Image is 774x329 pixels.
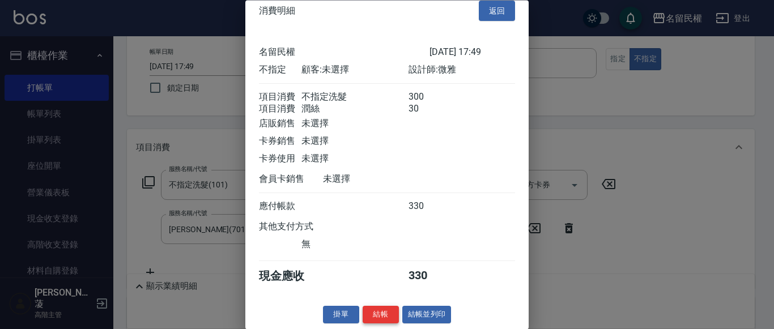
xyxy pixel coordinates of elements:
[259,92,301,104] div: 項目消費
[429,47,515,59] div: [DATE] 17:49
[409,269,451,284] div: 330
[301,153,408,165] div: 未選擇
[301,92,408,104] div: 不指定洗髮
[301,65,408,76] div: 顧客: 未選擇
[402,306,452,324] button: 結帳並列印
[259,5,295,16] span: 消費明細
[409,65,515,76] div: 設計師: 微雅
[259,47,429,59] div: 名留民權
[259,201,301,213] div: 應付帳款
[301,104,408,116] div: 潤絲
[259,136,301,148] div: 卡券銷售
[259,221,345,233] div: 其他支付方式
[259,104,301,116] div: 項目消費
[409,201,451,213] div: 330
[259,65,301,76] div: 不指定
[323,306,359,324] button: 掛單
[363,306,399,324] button: 結帳
[409,92,451,104] div: 300
[259,153,301,165] div: 卡券使用
[259,118,301,130] div: 店販銷售
[479,1,515,22] button: 返回
[259,174,323,186] div: 會員卡銷售
[323,174,429,186] div: 未選擇
[301,239,408,251] div: 無
[409,104,451,116] div: 30
[259,269,323,284] div: 現金應收
[301,118,408,130] div: 未選擇
[301,136,408,148] div: 未選擇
